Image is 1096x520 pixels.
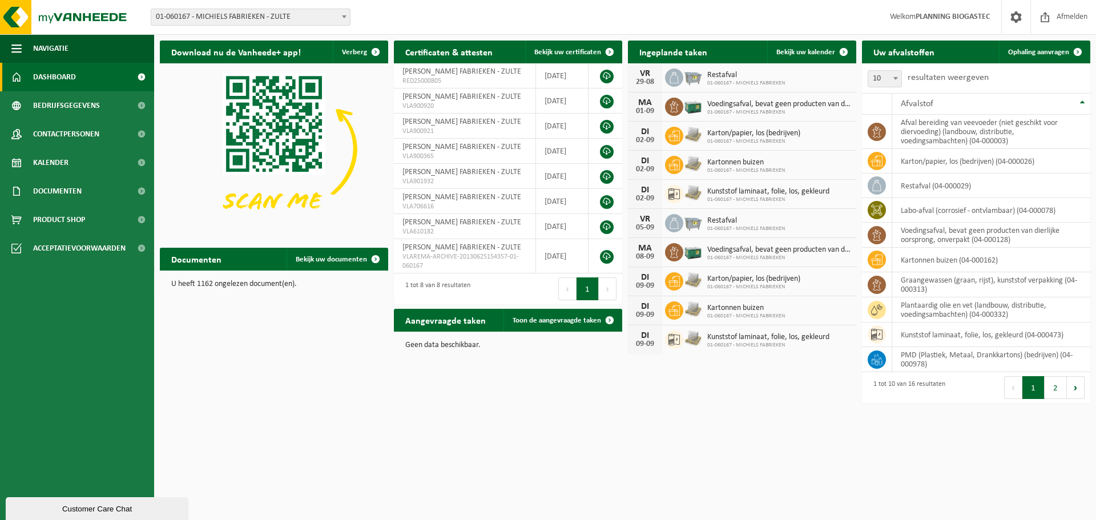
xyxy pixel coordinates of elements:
p: U heeft 1162 ongelezen document(en). [171,280,377,288]
td: voedingsafval, bevat geen producten van dierlijke oorsprong, onverpakt (04-000128) [892,223,1090,248]
div: 1 tot 10 van 16 resultaten [868,375,945,400]
span: 01-060167 - MICHIELS FABRIEKEN [707,284,800,291]
img: LP-PA-00000-WDN-11 [683,125,703,144]
span: VLA900365 [402,152,527,161]
img: WB-2500-GAL-GY-01 [683,67,703,86]
div: 02-09 [634,166,656,174]
div: 09-09 [634,311,656,319]
td: [DATE] [536,189,589,214]
div: VR [634,215,656,224]
span: Kunststof laminaat, folie, los, gekleurd [707,333,829,342]
span: Bekijk uw documenten [296,256,367,263]
a: Bekijk uw documenten [287,248,387,271]
h2: Aangevraagde taken [394,309,497,331]
div: DI [634,186,656,195]
img: LP-PA-00000-WDN-11 [683,154,703,174]
div: 09-09 [634,340,656,348]
h2: Documenten [160,248,233,270]
strong: PLANNING BIOGASTEC [916,13,990,21]
button: Next [1067,376,1085,399]
p: Geen data beschikbaar. [405,341,611,349]
img: WB-2500-GAL-GY-01 [683,212,703,232]
span: Voedingsafval, bevat geen producten van dierlijke oorsprong, onverpakt [707,245,851,255]
td: labo-afval (corrosief - ontvlambaar) (04-000078) [892,198,1090,223]
td: afval bereiding van veevoeder (niet geschikt voor diervoeding) (landbouw, distributie, voedingsam... [892,115,1090,149]
td: [DATE] [536,214,589,239]
span: 01-060167 - MICHIELS FABRIEKEN - ZULTE [151,9,350,25]
td: kunststof laminaat, folie, los, gekleurd (04-000473) [892,323,1090,347]
button: 1 [577,277,599,300]
span: VLA900921 [402,127,527,136]
td: [DATE] [536,88,589,114]
span: Kartonnen buizen [707,304,785,313]
div: DI [634,331,656,340]
span: 01-060167 - MICHIELS FABRIEKEN [707,225,785,232]
span: VLAREMA-ARCHIVE-20130625154357-01-060167 [402,252,527,271]
h2: Ingeplande taken [628,41,719,63]
span: [PERSON_NAME] FABRIEKEN - ZULTE [402,67,521,76]
span: [PERSON_NAME] FABRIEKEN - ZULTE [402,92,521,101]
span: 01-060167 - MICHIELS FABRIEKEN [707,138,800,145]
div: DI [634,273,656,282]
span: 01-060167 - MICHIELS FABRIEKEN - ZULTE [151,9,350,26]
span: 01-060167 - MICHIELS FABRIEKEN [707,167,785,174]
div: VR [634,69,656,78]
span: [PERSON_NAME] FABRIEKEN - ZULTE [402,218,521,227]
td: restafval (04-000029) [892,174,1090,198]
td: kartonnen buizen (04-000162) [892,248,1090,272]
a: Bekijk uw kalender [767,41,855,63]
div: 09-09 [634,282,656,290]
div: DI [634,127,656,136]
div: 1 tot 8 van 8 resultaten [400,276,470,301]
span: [PERSON_NAME] FABRIEKEN - ZULTE [402,168,521,176]
a: Bekijk uw certificaten [525,41,621,63]
button: Previous [558,277,577,300]
button: Verberg [333,41,387,63]
span: RED25000805 [402,76,527,86]
span: Restafval [707,216,785,225]
img: Download de VHEPlus App [160,63,388,235]
span: VLA706616 [402,202,527,211]
td: karton/papier, los (bedrijven) (04-000026) [892,149,1090,174]
td: [DATE] [536,239,589,273]
div: MA [634,244,656,253]
span: Afvalstof [901,99,933,108]
span: 01-060167 - MICHIELS FABRIEKEN [707,109,851,116]
span: 01-060167 - MICHIELS FABRIEKEN [707,80,785,87]
span: 10 [868,71,901,87]
div: 05-09 [634,224,656,232]
span: 10 [868,70,902,87]
div: 01-09 [634,107,656,115]
td: [DATE] [536,114,589,139]
img: LP-PA-00000-WDN-11 [683,300,703,319]
td: [DATE] [536,139,589,164]
img: PB-LB-0680-HPE-GN-01 [683,241,703,261]
span: Documenten [33,177,82,205]
div: 02-09 [634,195,656,203]
img: PB-LB-0680-HPE-GN-01 [683,96,703,115]
span: Kalender [33,148,68,177]
span: Dashboard [33,63,76,91]
span: [PERSON_NAME] FABRIEKEN - ZULTE [402,193,521,201]
span: [PERSON_NAME] FABRIEKEN - ZULTE [402,143,521,151]
span: 01-060167 - MICHIELS FABRIEKEN [707,342,829,349]
span: Bekijk uw kalender [776,49,835,56]
span: [PERSON_NAME] FABRIEKEN - ZULTE [402,118,521,126]
span: Contactpersonen [33,120,99,148]
img: LP-PA-00000-WDN-11 [683,271,703,290]
span: Restafval [707,71,785,80]
span: Karton/papier, los (bedrijven) [707,129,800,138]
img: LP-PA-00000-WDN-11 [683,329,703,348]
div: 29-08 [634,78,656,86]
span: Voedingsafval, bevat geen producten van dierlijke oorsprong, onverpakt [707,100,851,109]
span: 01-060167 - MICHIELS FABRIEKEN [707,313,785,320]
span: 01-060167 - MICHIELS FABRIEKEN [707,255,851,261]
span: VLA900920 [402,102,527,111]
button: Next [599,277,616,300]
td: [DATE] [536,164,589,189]
span: Product Shop [33,205,85,234]
td: PMD (Plastiek, Metaal, Drankkartons) (bedrijven) (04-000978) [892,347,1090,372]
h2: Certificaten & attesten [394,41,504,63]
button: Previous [1004,376,1022,399]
